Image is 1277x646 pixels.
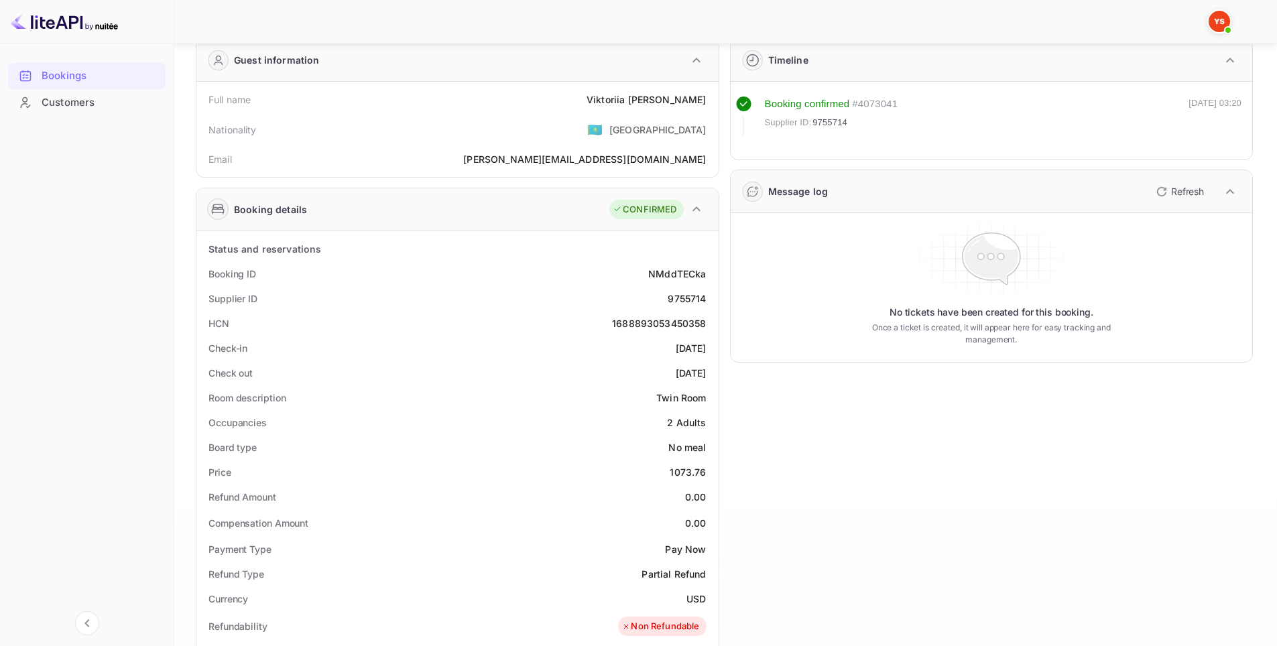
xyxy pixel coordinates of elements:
div: Supplier ID [208,292,257,306]
div: Payment Type [208,542,271,556]
div: Message log [768,184,829,198]
div: Compensation Amount [208,516,308,530]
p: No tickets have been created for this booking. [890,306,1093,319]
a: Customers [8,90,166,115]
div: Customers [8,90,166,116]
div: Bookings [42,68,159,84]
div: Check-in [208,341,247,355]
div: Booking confirmed [765,96,850,112]
div: [DATE] [676,341,707,355]
div: 0.00 [685,490,707,504]
div: Partial Refund [642,567,706,581]
span: United States [587,117,603,141]
span: Supplier ID: [765,116,812,129]
div: Booking ID [208,267,256,281]
div: NMddTECka [648,267,706,281]
div: Refund Type [208,567,264,581]
div: [GEOGRAPHIC_DATA] [609,123,707,137]
div: Room description [208,391,286,405]
div: Twin Room [656,391,706,405]
img: LiteAPI logo [11,11,118,32]
div: Board type [208,440,257,454]
div: HCN [208,316,229,330]
div: Check out [208,366,253,380]
div: Nationality [208,123,257,137]
div: Pay Now [665,542,706,556]
button: Collapse navigation [75,611,99,635]
div: [DATE] [676,366,707,380]
div: 2 Adults [667,415,706,430]
div: Price [208,465,231,479]
div: Booking details [234,202,307,216]
div: Full name [208,92,251,107]
div: Customers [42,95,159,111]
div: Viktoriia [PERSON_NAME] [587,92,706,107]
div: [DATE] 03:20 [1189,96,1241,135]
a: Bookings [8,63,166,88]
div: [PERSON_NAME][EMAIL_ADDRESS][DOMAIN_NAME] [463,152,706,166]
div: Occupancies [208,415,267,430]
div: 1073.76 [670,465,706,479]
div: 9755714 [668,292,706,306]
p: Refresh [1171,184,1204,198]
img: Yandex Support [1209,11,1230,32]
div: Timeline [768,53,808,67]
div: CONFIRMED [613,203,676,216]
div: Currency [208,592,248,606]
div: Guest information [234,53,320,67]
div: Non Refundable [621,620,699,633]
div: # 4073041 [852,96,898,112]
button: Refresh [1148,181,1209,202]
div: Refundability [208,619,267,633]
div: Refund Amount [208,490,276,504]
div: Status and reservations [208,242,321,256]
div: 0.00 [685,516,707,530]
div: Bookings [8,63,166,89]
div: 1688893053450358 [612,316,706,330]
p: Once a ticket is created, it will appear here for easy tracking and management. [851,322,1132,346]
div: USD [686,592,706,606]
div: Email [208,152,232,166]
div: No meal [668,440,706,454]
span: 9755714 [812,116,847,129]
